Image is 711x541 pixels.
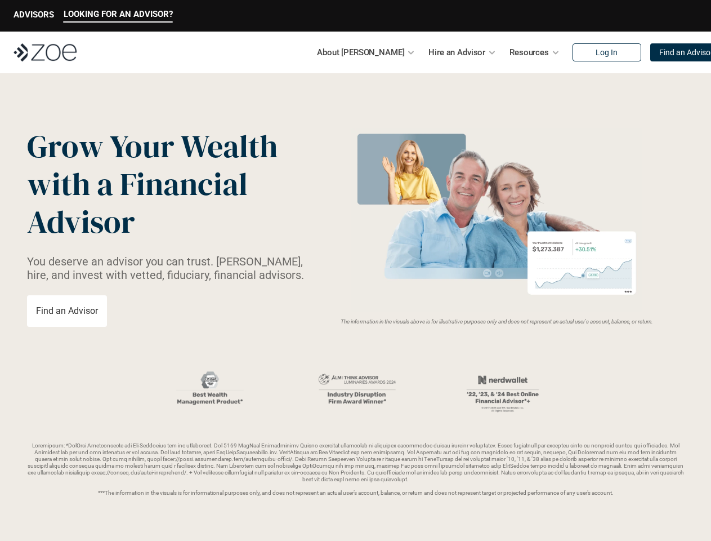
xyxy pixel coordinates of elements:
[27,255,310,282] p: You deserve an advisor you can trust. [PERSON_NAME], hire, and invest with vetted, fiduciary, fin...
[428,44,485,61] p: Hire an Advisor
[27,125,278,168] span: Grow Your Wealth
[341,318,653,325] em: The information in the visuals above is for illustrative purposes only and does not represent an ...
[509,44,549,61] p: Resources
[596,48,618,57] p: Log In
[27,295,107,327] a: Find an Advisor
[573,43,641,61] a: Log In
[27,162,254,243] span: with a Financial Advisor
[317,44,404,61] p: About [PERSON_NAME]
[14,10,54,20] p: ADVISORS
[36,305,98,316] p: Find an Advisor
[27,442,684,496] p: Loremipsum: *DolOrsi Ametconsecte adi Eli Seddoeius tem inc utlaboreet. Dol 5169 MagNaal Enimadmi...
[64,9,173,19] p: LOOKING FOR AN ADVISOR?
